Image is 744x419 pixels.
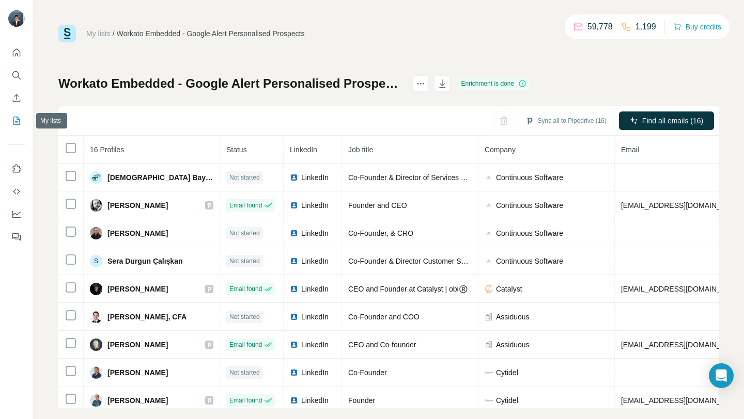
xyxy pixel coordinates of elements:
[642,116,703,126] span: Find all emails (16)
[496,256,563,266] span: Continuous Software
[107,200,168,211] span: [PERSON_NAME]
[348,257,484,265] span: Co-Founder & Director Customer Success
[636,21,656,33] p: 1,199
[8,182,25,201] button: Use Surfe API
[348,229,413,237] span: Co-Founder, & CRO
[348,201,407,209] span: Founder and CEO
[113,28,115,39] li: /
[90,311,102,323] img: Avatar
[290,229,298,237] img: LinkedIn logo
[229,340,262,349] span: Email found
[8,111,25,130] button: My lists
[58,25,76,42] img: Surfe Logo
[229,396,262,405] span: Email found
[485,173,493,182] img: company-logo
[290,341,298,349] img: LinkedIn logo
[107,340,168,350] span: [PERSON_NAME]
[229,229,260,238] span: Not started
[619,111,714,130] button: Find all emails (16)
[90,171,102,184] img: Avatar
[587,21,613,33] p: 59,778
[301,367,329,378] span: LinkedIn
[348,368,387,377] span: Co-Founder
[673,20,721,34] button: Buy credits
[8,205,25,223] button: Dashboard
[485,396,493,405] img: company-logo
[229,256,260,266] span: Not started
[107,256,183,266] span: Sera Durgun Çalışkan
[290,257,298,265] img: LinkedIn logo
[496,172,563,183] span: Continuous Software
[8,10,25,27] img: Avatar
[290,146,317,154] span: LinkedIn
[496,228,563,238] span: Continuous Software
[290,396,298,405] img: LinkedIn logo
[496,200,563,211] span: Continuous Software
[90,199,102,212] img: Avatar
[290,173,298,182] img: LinkedIn logo
[348,313,420,321] span: Co-Founder and COO
[107,312,187,322] span: [PERSON_NAME], CFA
[301,284,329,294] span: LinkedIn
[485,285,493,293] img: company-logo
[301,312,329,322] span: LinkedIn
[8,89,25,107] button: Enrich CSV
[301,256,329,266] span: LinkedIn
[496,340,530,350] span: Assiduous
[290,201,298,209] img: LinkedIn logo
[458,77,530,90] div: Enrichment is done
[301,228,329,238] span: LinkedIn
[621,285,743,293] span: [EMAIL_ADDRESS][DOMAIN_NAME]
[709,363,734,388] div: Open Intercom Messenger
[117,28,305,39] div: Workato Embedded - Google Alert Personalised Prospects
[496,284,522,294] span: Catalyst
[107,228,168,238] span: [PERSON_NAME]
[229,173,260,182] span: Not started
[229,368,260,377] span: Not started
[301,200,329,211] span: LinkedIn
[290,368,298,377] img: LinkedIn logo
[58,75,403,92] h1: Workato Embedded - Google Alert Personalised Prospects
[301,172,329,183] span: LinkedIn
[8,159,25,178] button: Use Surfe on LinkedIn
[485,368,493,377] img: company-logo
[90,394,102,407] img: Avatar
[621,341,743,349] span: [EMAIL_ADDRESS][DOMAIN_NAME]
[496,395,518,406] span: Cytidel
[107,367,168,378] span: [PERSON_NAME]
[86,29,111,38] a: My lists
[348,173,536,182] span: Co-Founder & Director of Services at Continuous Software
[107,395,168,406] span: [PERSON_NAME]
[301,340,329,350] span: LinkedIn
[8,228,25,246] button: Feedback
[348,396,375,405] span: Founder
[621,146,639,154] span: Email
[485,229,493,237] img: company-logo
[348,146,373,154] span: Job title
[496,312,530,322] span: Assiduous
[229,312,260,321] span: Not started
[226,146,247,154] span: Status
[621,396,743,405] span: [EMAIL_ADDRESS][DOMAIN_NAME]
[348,341,416,349] span: CEO and Co-founder
[412,75,429,92] button: actions
[90,366,102,379] img: Avatar
[485,201,493,209] img: company-logo
[8,43,25,62] button: Quick start
[90,255,102,267] div: S
[90,227,102,239] img: Avatar
[90,146,124,154] span: 16 Profiles
[485,146,516,154] span: Company
[485,257,493,265] img: company-logo
[107,172,213,183] span: [DEMOGRAPHIC_DATA] Bayraktar
[621,201,743,209] span: [EMAIL_ADDRESS][DOMAIN_NAME]
[90,339,102,351] img: Avatar
[518,113,614,128] button: Sync all to Pipedrive (16)
[301,395,329,406] span: LinkedIn
[290,313,298,321] img: LinkedIn logo
[229,284,262,294] span: Email found
[290,285,298,293] img: LinkedIn logo
[107,284,168,294] span: [PERSON_NAME]
[90,283,102,295] img: Avatar
[348,285,468,293] span: CEO and Founder at Catalyst | obi®️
